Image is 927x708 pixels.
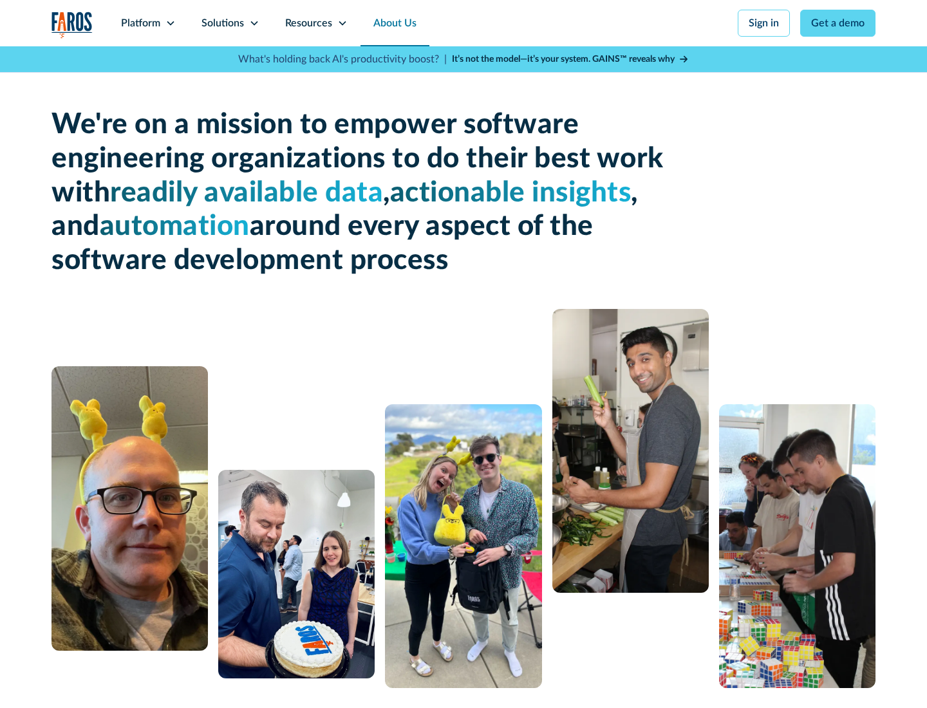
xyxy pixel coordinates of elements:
[51,12,93,38] a: home
[719,404,876,688] img: 5 people constructing a puzzle from Rubik's cubes
[51,366,208,651] img: A man with glasses and a bald head wearing a yellow bunny headband.
[738,10,790,37] a: Sign in
[238,51,447,67] p: What's holding back AI's productivity boost? |
[100,212,250,241] span: automation
[201,15,244,31] div: Solutions
[390,179,632,207] span: actionable insights
[385,404,541,688] img: A man and a woman standing next to each other.
[800,10,876,37] a: Get a demo
[121,15,160,31] div: Platform
[51,108,669,278] h1: We're on a mission to empower software engineering organizations to do their best work with , , a...
[452,55,675,64] strong: It’s not the model—it’s your system. GAINS™ reveals why
[285,15,332,31] div: Resources
[51,12,93,38] img: Logo of the analytics and reporting company Faros.
[452,53,689,66] a: It’s not the model—it’s your system. GAINS™ reveals why
[110,179,383,207] span: readily available data
[552,309,709,593] img: man cooking with celery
